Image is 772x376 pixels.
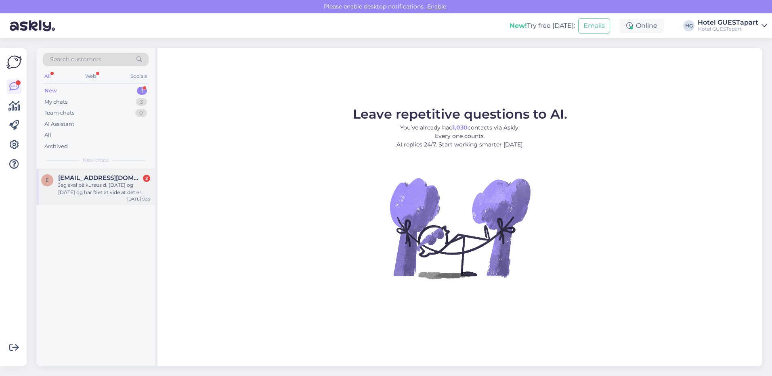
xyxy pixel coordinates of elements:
[698,19,758,26] div: Hotel GUESTapart
[136,98,147,106] div: 3
[50,55,101,64] span: Search customers
[353,123,567,149] p: You’ve already had contacts via Askly. Every one counts. AI replies 24/7. Start working smarter [...
[143,175,150,182] div: 2
[46,177,49,183] span: e
[83,157,109,164] span: New chats
[453,124,468,131] b: 1,030
[698,26,758,32] div: Hotel GUESTapart
[43,71,52,81] div: All
[425,3,449,10] span: Enable
[127,196,150,202] div: [DATE] 9:35
[44,87,57,95] div: New
[6,54,22,70] img: Askly Logo
[58,174,142,182] span: emilkristof@gmail.com
[44,142,68,150] div: Archived
[698,19,767,32] a: Hotel GUESTapartHotel GUESTapart
[44,98,67,106] div: My chats
[137,87,147,95] div: 1
[353,106,567,122] span: Leave repetitive questions to AI.
[578,18,610,33] button: Emails
[387,155,533,301] img: No Chat active
[135,109,147,117] div: 0
[44,120,74,128] div: AI Assistant
[620,19,664,33] div: Online
[683,20,694,31] div: HG
[58,182,150,196] div: Jeg skal på kursus d. [DATE] og [DATE] og har fået at vide at det er muligt at få rabat på ophold...
[510,22,527,29] b: New!
[44,109,74,117] div: Team chats
[44,131,51,139] div: All
[84,71,98,81] div: Web
[510,21,575,31] div: Try free [DATE]:
[129,71,149,81] div: Socials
